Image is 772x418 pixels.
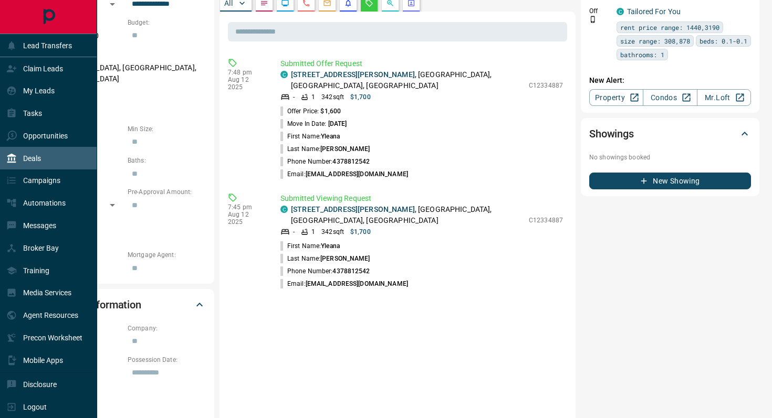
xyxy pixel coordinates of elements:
[280,241,340,251] p: First Name:
[328,120,347,127] span: [DATE]
[321,92,344,102] p: 342 sqft
[589,75,751,86] p: New Alert:
[128,18,206,27] p: Budget:
[627,7,681,16] a: Tailored For You
[620,49,664,60] span: bathrooms: 1
[280,279,408,288] p: Email:
[320,108,341,115] span: $1,600
[311,92,315,102] p: 1
[280,58,563,69] p: Submitted Offer Request
[280,193,563,204] p: Submitted Viewing Request
[617,8,624,15] div: condos.ca
[228,203,265,211] p: 7:45 pm
[44,50,206,59] p: Areas Searched:
[280,119,347,128] p: Move In Date:
[128,355,206,365] p: Possession Date:
[311,227,315,237] p: 1
[332,267,370,275] span: 4378812542
[293,92,295,102] p: -
[350,92,371,102] p: $1,700
[589,153,751,162] p: No showings booked
[320,255,370,262] span: [PERSON_NAME]
[306,280,408,287] span: [EMAIL_ADDRESS][DOMAIN_NAME]
[44,219,206,228] p: Credit Score:
[700,36,747,46] span: beds: 0.1-0.1
[228,211,265,226] p: Aug 12 2025
[321,133,340,140] span: Yleana
[589,173,751,189] button: New Showing
[128,124,206,134] p: Min Size:
[280,106,341,116] p: Offer Price:
[589,16,597,23] svg: Push Notification Only
[44,93,206,102] p: Motivation:
[280,254,370,263] p: Last Name:
[280,132,340,141] p: First Name:
[128,187,206,197] p: Pre-Approval Amount:
[228,76,265,91] p: Aug 12 2025
[128,156,206,165] p: Baths:
[589,89,643,106] a: Property
[280,169,408,179] p: Email:
[321,242,340,250] span: Yleana
[350,227,371,237] p: $1,700
[280,144,370,154] p: Last Name:
[332,158,370,165] span: 4378812542
[280,157,370,166] p: Phone Number:
[291,204,524,226] p: , [GEOGRAPHIC_DATA], [GEOGRAPHIC_DATA], [GEOGRAPHIC_DATA]
[529,81,563,90] p: C12334887
[321,227,344,237] p: 342 sqft
[589,121,751,146] div: Showings
[589,125,634,142] h2: Showings
[228,69,265,76] p: 7:48 pm
[128,324,206,333] p: Company:
[293,227,295,237] p: -
[697,89,751,106] a: Mr.Loft
[529,216,563,225] p: C12334887
[280,206,288,213] div: condos.ca
[620,22,719,33] span: rent price range: 1440,3190
[291,70,415,79] a: [STREET_ADDRESS][PERSON_NAME]
[589,6,610,16] p: Off
[280,71,288,78] div: condos.ca
[44,292,206,317] div: Personal Information
[643,89,697,106] a: Condos
[291,205,415,213] a: [STREET_ADDRESS][PERSON_NAME]
[620,36,690,46] span: size range: 308,878
[320,145,370,153] span: [PERSON_NAME]
[280,266,370,276] p: Phone Number:
[291,69,524,91] p: , [GEOGRAPHIC_DATA], [GEOGRAPHIC_DATA], [GEOGRAPHIC_DATA]
[306,170,408,178] span: [EMAIL_ADDRESS][DOMAIN_NAME]
[128,250,206,260] p: Mortgage Agent:
[44,59,206,88] p: [GEOGRAPHIC_DATA], [GEOGRAPHIC_DATA], [GEOGRAPHIC_DATA]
